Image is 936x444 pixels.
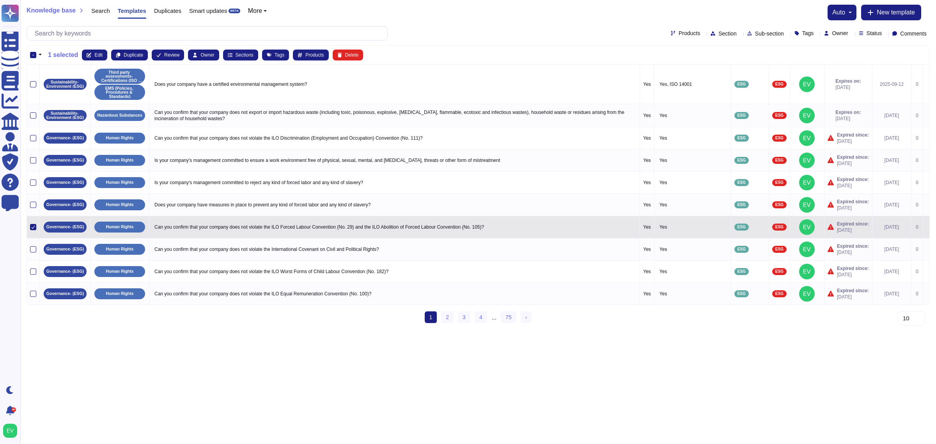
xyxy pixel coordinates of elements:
span: [DATE] [837,205,869,211]
span: ESG [737,82,746,86]
p: Yes [658,133,728,143]
span: [DATE] [835,115,861,122]
span: ESG [775,181,784,185]
span: ESG [775,158,784,162]
div: [DATE] [876,179,908,186]
span: ESG [775,203,784,207]
span: Expired since: [837,176,869,183]
div: 0 [915,157,920,163]
p: Yes [643,81,651,87]
div: 2025-09-12 [876,81,908,87]
span: Owner [200,53,214,57]
p: Can you confirm that your company does not export or import hazardous waste (including toxic, poi... [152,107,636,124]
span: ESG [775,136,784,140]
img: user [799,264,815,279]
p: Human Rights [106,180,133,185]
p: Sustainability- Environment (ESG) [46,80,84,88]
p: Yes [658,178,728,188]
span: [DATE] [837,294,869,300]
p: Yes [643,291,651,297]
p: Does your company have measures in place to prevent any kind of forced labor and any kind of slav... [152,200,636,210]
span: [DATE] [837,160,869,167]
div: ... [492,311,497,324]
p: Is your company's management committed to ensure a work environment free of physical, sexual, men... [152,155,636,165]
p: Yes [658,289,728,299]
p: Governance- (ESG) [46,247,84,251]
p: Yes [643,224,651,230]
span: Expired since: [837,154,869,160]
button: auto [832,9,852,16]
p: Yes, ISO 14001 [658,79,728,89]
div: 0 [915,224,920,230]
img: user [3,424,17,438]
span: ESG [737,136,746,140]
p: Governance- (ESG) [46,136,84,140]
span: ESG [737,292,746,296]
div: 0 [915,202,920,208]
button: New template [861,5,921,20]
span: Products [305,53,324,57]
p: Sustainability- Environment (ESG) [46,111,84,119]
a: 75 [501,311,516,323]
img: user [799,219,815,235]
span: 1 selected [48,52,78,58]
span: Smart updates [189,8,227,14]
span: ESG [775,82,784,86]
p: Yes [643,179,651,186]
img: user [799,153,815,168]
button: Edit [82,50,107,60]
span: ESG [775,225,784,229]
p: Yes [643,268,651,275]
img: user [799,197,815,213]
div: [DATE] [876,157,908,163]
p: EMS (Policies, Procedures & Standards) [97,86,142,99]
span: ESG [737,181,746,185]
img: user [799,175,815,190]
span: Tags [802,30,814,36]
p: Governance- (ESG) [46,158,84,162]
div: [DATE] [876,291,908,297]
span: Expired since: [837,132,869,138]
span: Sections [236,53,253,57]
span: Duplicates [154,8,181,14]
span: Templates [118,8,146,14]
p: Is your company's management committed to reject any kind of forced labor and any kind of slavery? [152,178,636,188]
img: user [799,130,815,146]
div: 0 [915,179,920,186]
div: - [30,52,36,58]
span: Expired since: [837,288,869,294]
p: Human Rights [106,158,133,162]
p: Human Rights [106,291,133,296]
p: Human Rights [106,247,133,251]
p: Can you confirm that your company does not violate the ILO Forced Labour Convention (No. 29) and ... [152,222,636,232]
span: Expired since: [837,265,869,272]
span: Edit [94,53,103,57]
button: More [248,8,267,14]
p: Yes [643,135,651,141]
span: auto [832,9,845,16]
p: Can you confirm that your company does not violate the International Covenant on Civil and Politi... [152,244,636,254]
button: Products [293,50,328,60]
span: ESG [775,292,784,296]
p: Governance- (ESG) [46,180,84,185]
span: New template [877,9,915,16]
p: Governance- (ESG) [46,202,84,207]
span: Products [679,30,700,36]
p: Yes [658,266,728,277]
span: Delete [345,53,359,57]
span: ESG [737,225,746,229]
span: Knowledge base [27,7,76,14]
a: 2 [441,311,454,323]
p: Human Rights [106,225,133,229]
p: Yes [658,244,728,254]
p: Human Rights [106,269,133,274]
span: ESG [737,247,746,251]
p: Does your company have a certified environmental management system? [152,79,636,89]
div: [DATE] [876,202,908,208]
p: Yes [658,155,728,165]
span: › [525,314,527,320]
div: 0 [915,291,920,297]
button: Delete [333,50,363,60]
p: Governance- (ESG) [46,269,84,274]
span: [DATE] [837,227,869,233]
